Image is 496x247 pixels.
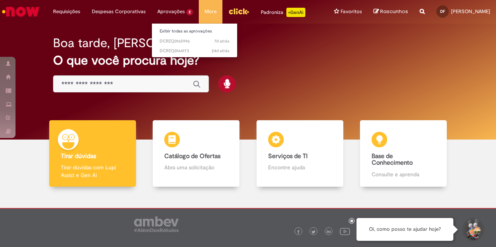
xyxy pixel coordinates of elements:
span: Rascunhos [380,8,408,15]
img: ServiceNow [1,4,41,19]
span: DCREQ0165996 [160,38,229,44]
b: Base de Conhecimento [372,152,413,167]
span: More [205,8,217,15]
span: 24d atrás [212,48,229,54]
img: logo_footer_twitter.png [312,230,315,234]
a: Catálogo de Ofertas Abra uma solicitação [145,120,248,187]
span: DCREQ0164173 [160,48,229,54]
img: click_logo_yellow_360x200.png [228,5,249,17]
div: Oi, como posso te ajudar hoje? [356,218,453,241]
img: logo_footer_facebook.png [296,230,300,234]
a: Base de Conhecimento Consulte e aprenda [352,120,456,187]
span: 7d atrás [214,38,229,44]
a: Tirar dúvidas Tirar dúvidas com Lupi Assist e Gen Ai [41,120,145,187]
img: logo_footer_ambev_rotulo_gray.png [134,216,179,232]
p: Encontre ajuda [268,164,332,171]
a: Aberto DCREQ0164173 : [152,47,237,55]
button: Iniciar Conversa de Suporte [461,218,484,241]
h2: O que você procura hoje? [53,54,443,67]
span: DF [440,9,445,14]
div: Padroniza [261,8,305,17]
a: Exibir todas as aprovações [152,27,237,36]
span: Requisições [53,8,80,15]
p: Abra uma solicitação [164,164,228,171]
img: logo_footer_linkedin.png [327,230,331,234]
p: +GenAi [286,8,305,17]
b: Catálogo de Ofertas [164,152,220,160]
b: Serviços de TI [268,152,308,160]
img: logo_footer_youtube.png [340,226,350,236]
h2: Boa tarde, [PERSON_NAME] [53,36,210,50]
a: Serviços de TI Encontre ajuda [248,120,352,187]
a: Aberto DCREQ0165996 : [152,37,237,46]
time: 06/08/2025 03:42:25 [212,48,229,54]
time: 23/08/2025 03:51:49 [214,38,229,44]
span: Despesas Corporativas [92,8,146,15]
span: [PERSON_NAME] [451,8,490,15]
span: Favoritos [341,8,362,15]
span: Aprovações [157,8,185,15]
b: Tirar dúvidas [61,152,96,160]
p: Tirar dúvidas com Lupi Assist e Gen Ai [61,164,124,179]
span: 2 [186,9,193,15]
a: Rascunhos [374,8,408,15]
p: Consulte e aprenda [372,170,435,178]
ul: Aprovações [152,23,238,58]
